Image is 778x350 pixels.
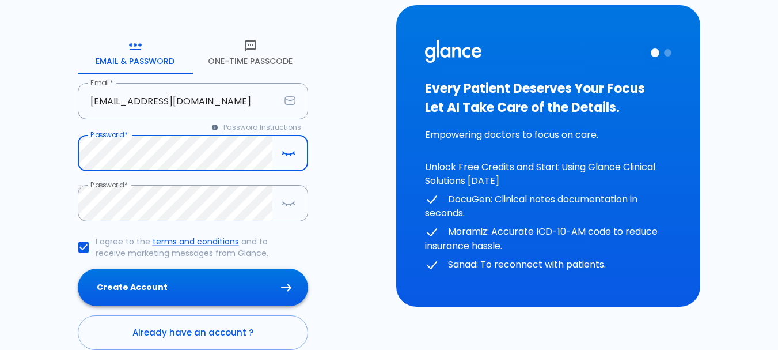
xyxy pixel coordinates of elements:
[425,258,672,272] p: Sanad: To reconnect with patients.
[153,236,239,247] a: terms and conditions
[78,315,308,350] a: Already have an account ?
[205,119,308,136] button: Password Instructions
[223,122,301,133] span: Password Instructions
[193,32,308,74] button: One-Time Passcode
[425,128,672,142] p: Empowering doctors to focus on care.
[425,160,672,188] p: Unlock Free Credits and Start Using Glance Clinical Solutions [DATE]
[78,83,280,119] input: your.email@example.com
[425,193,672,221] p: DocuGen: Clinical notes documentation in seconds.
[96,236,299,259] p: I agree to the and to receive marketing messages from Glance.
[425,225,672,253] p: Moramiz: Accurate ICD-10-AM code to reduce insurance hassle.
[78,269,308,306] button: Create Account
[425,79,672,117] h3: Every Patient Deserves Your Focus Let AI Take Care of the Details.
[78,32,193,74] button: Email & Password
